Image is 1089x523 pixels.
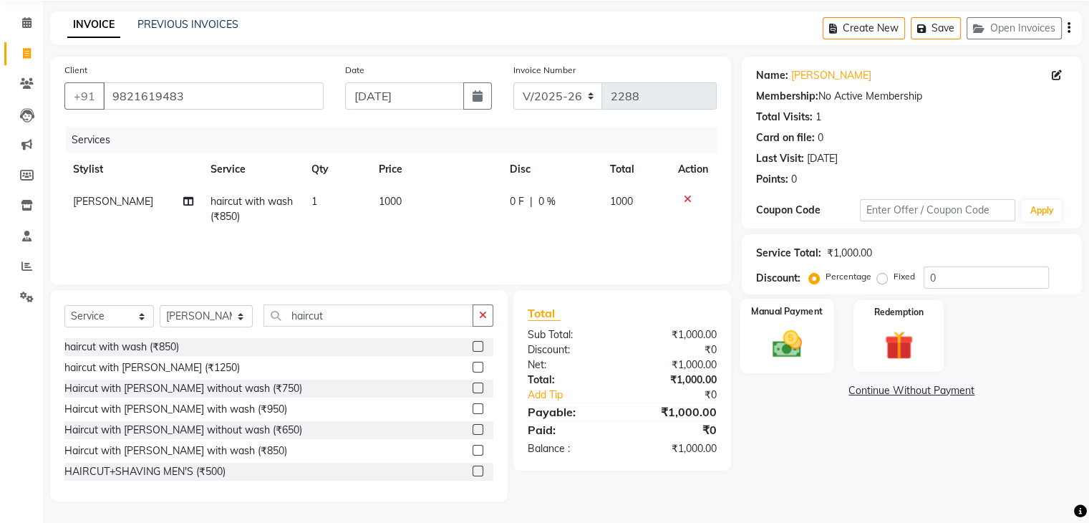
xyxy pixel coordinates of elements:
button: Save [911,17,961,39]
div: Haircut with [PERSON_NAME] with wash (₹950) [64,402,287,417]
span: 1000 [379,195,402,208]
div: Card on file: [756,130,815,145]
div: Discount: [517,342,622,358]
span: 1000 [610,195,633,208]
th: Disc [501,153,601,186]
div: Last Visit: [756,151,804,166]
div: ₹1,000.00 [622,441,727,456]
button: Apply [1021,200,1062,221]
img: _gift.svg [876,327,922,363]
label: Fixed [894,270,915,283]
div: Total Visits: [756,110,813,125]
div: Service Total: [756,246,821,261]
th: Stylist [64,153,202,186]
div: Sub Total: [517,327,622,342]
a: Add Tip [517,388,639,403]
div: haircut with wash (₹850) [64,340,179,355]
label: Client [64,64,87,77]
div: Paid: [517,421,622,438]
div: ₹1,000.00 [827,246,872,261]
span: haircut with wash (₹850) [210,195,293,223]
span: [PERSON_NAME] [73,195,153,208]
div: 1 [815,110,821,125]
div: Points: [756,172,788,187]
span: 1 [311,195,317,208]
label: Percentage [826,270,871,283]
th: Action [669,153,717,186]
th: Total [601,153,669,186]
div: [DATE] [807,151,838,166]
div: ₹1,000.00 [622,327,727,342]
label: Invoice Number [513,64,576,77]
div: Balance : [517,441,622,456]
th: Service [202,153,303,186]
button: +91 [64,82,105,110]
div: Total: [517,373,622,388]
div: ₹1,000.00 [622,373,727,388]
div: ₹0 [622,342,727,358]
div: Services [66,127,727,153]
div: 0 [791,172,797,187]
div: Net: [517,358,622,373]
div: No Active Membership [756,89,1068,104]
div: haircut with [PERSON_NAME] (₹1250) [64,360,240,375]
span: 0 % [538,194,556,209]
div: ₹1,000.00 [622,403,727,421]
input: Search or Scan [263,304,473,327]
input: Search by Name/Mobile/Email/Code [103,82,324,110]
div: Payable: [517,403,622,421]
div: Haircut with [PERSON_NAME] with wash (₹850) [64,443,287,459]
div: 0 [818,130,823,145]
div: HAIRCUT+SHAVING MEN'S (₹500) [64,464,226,479]
th: Qty [303,153,370,186]
div: ₹1,000.00 [622,358,727,373]
div: Haircut with [PERSON_NAME] without wash (₹750) [64,381,302,396]
a: INVOICE [67,12,120,38]
label: Manual Payment [751,304,823,318]
span: Total [528,306,561,321]
div: ₹0 [622,421,727,438]
input: Enter Offer / Coupon Code [860,199,1016,221]
th: Price [370,153,501,186]
div: Haircut with [PERSON_NAME] without wash (₹650) [64,423,302,438]
button: Open Invoices [967,17,1062,39]
div: Coupon Code [756,203,860,218]
a: PREVIOUS INVOICES [137,18,238,31]
button: Create New [823,17,905,39]
img: _cash.svg [763,327,810,362]
a: Continue Without Payment [745,383,1079,398]
span: | [530,194,533,209]
label: Redemption [874,306,924,319]
div: Name: [756,68,788,83]
div: Membership: [756,89,818,104]
a: [PERSON_NAME] [791,68,871,83]
div: Discount: [756,271,800,286]
label: Date [345,64,364,77]
div: ₹0 [639,388,727,403]
span: 0 F [510,194,524,209]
